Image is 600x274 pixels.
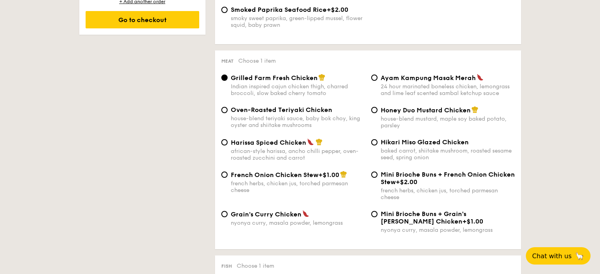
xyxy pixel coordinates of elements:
span: Chat with us [532,252,572,260]
span: Hikari Miso Glazed Chicken [381,138,469,146]
img: icon-spicy.37a8142b.svg [477,74,484,81]
input: Grilled Farm Fresh ChickenIndian inspired cajun chicken thigh, charred broccoli, slow baked cherr... [221,75,228,81]
div: house-blend teriyaki sauce, baby bok choy, king oyster and shiitake mushrooms [231,115,365,129]
div: 24 hour marinated boneless chicken, lemongrass and lime leaf scented sambal ketchup sauce [381,83,515,97]
div: french herbs, chicken jus, torched parmesan cheese [381,187,515,201]
img: icon-chef-hat.a58ddaea.svg [340,171,347,178]
img: icon-chef-hat.a58ddaea.svg [471,106,479,113]
span: Grilled Farm Fresh Chicken [231,74,318,82]
div: Indian inspired cajun chicken thigh, charred broccoli, slow baked cherry tomato [231,83,365,97]
div: Go to checkout [86,11,199,28]
span: Meat [221,58,234,64]
div: house-blend mustard, maple soy baked potato, parsley [381,116,515,129]
span: Harissa Spiced Chicken [231,139,306,146]
div: nyonya curry, masala powder, lemongrass [381,227,515,233]
span: Oven-Roasted Teriyaki Chicken [231,106,332,114]
span: +$2.00 [396,178,417,186]
span: +$1.00 [318,171,339,179]
input: Smoked Paprika Seafood Rice+$2.00smoky sweet paprika, green-lipped mussel, flower squid, baby prawn [221,7,228,13]
img: icon-chef-hat.a58ddaea.svg [318,74,325,81]
img: icon-spicy.37a8142b.svg [307,138,314,145]
button: Chat with us🦙 [526,247,591,265]
input: Ayam Kampung Masak Merah24 hour marinated boneless chicken, lemongrass and lime leaf scented samb... [371,75,378,81]
input: Grain's Curry Chickennyonya curry, masala powder, lemongrass [221,211,228,217]
span: 🦙 [575,252,584,261]
input: Honey Duo Mustard Chickenhouse-blend mustard, maple soy baked potato, parsley [371,107,378,113]
div: baked carrot, shiitake mushroom, roasted sesame seed, spring onion [381,147,515,161]
span: Choose 1 item [237,263,274,269]
input: Hikari Miso Glazed Chickenbaked carrot, shiitake mushroom, roasted sesame seed, spring onion [371,139,378,145]
span: Mini Brioche Buns + Grain's [PERSON_NAME] Chicken [381,210,466,225]
span: Ayam Kampung Masak Merah [381,74,476,82]
span: +$2.00 [327,6,348,13]
span: Smoked Paprika Seafood Rice [231,6,327,13]
input: Harissa Spiced Chickenafrican-style harissa, ancho chilli pepper, oven-roasted zucchini and carrot [221,139,228,145]
span: Grain's Curry Chicken [231,211,301,218]
div: nyonya curry, masala powder, lemongrass [231,220,365,226]
span: +$1.00 [462,218,483,225]
span: Fish [221,263,232,269]
img: icon-chef-hat.a58ddaea.svg [316,138,323,145]
span: French Onion Chicken Stew [231,171,318,179]
input: Mini Brioche Buns + Grain's [PERSON_NAME] Chicken+$1.00nyonya curry, masala powder, lemongrass [371,211,378,217]
span: Mini Brioche Buns + French Onion Chicken Stew [381,171,515,186]
span: Choose 1 item [238,58,276,64]
img: icon-spicy.37a8142b.svg [302,210,309,217]
input: Mini Brioche Buns + French Onion Chicken Stew+$2.00french herbs, chicken jus, torched parmesan ch... [371,171,378,178]
input: Oven-Roasted Teriyaki Chickenhouse-blend teriyaki sauce, baby bok choy, king oyster and shiitake ... [221,107,228,113]
input: French Onion Chicken Stew+$1.00french herbs, chicken jus, torched parmesan cheese [221,171,228,178]
span: Honey Duo Mustard Chicken [381,106,471,114]
div: african-style harissa, ancho chilli pepper, oven-roasted zucchini and carrot [231,148,365,161]
div: french herbs, chicken jus, torched parmesan cheese [231,180,365,194]
div: smoky sweet paprika, green-lipped mussel, flower squid, baby prawn [231,15,365,28]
